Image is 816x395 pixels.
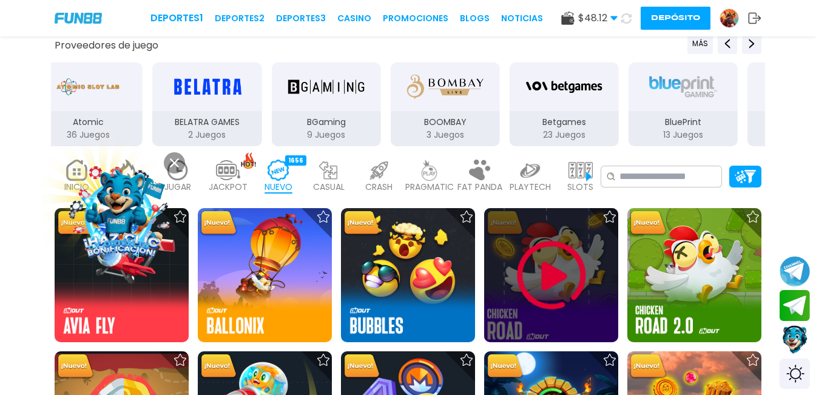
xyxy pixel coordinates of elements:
img: Play Game [515,239,588,312]
p: JACKPOT [209,181,248,194]
div: 1656 [285,155,306,166]
button: Proveedores de juego [55,39,158,52]
img: Image Link [67,158,176,268]
img: new_active.webp [266,160,291,181]
img: BalloniX [198,208,332,342]
img: New [629,209,668,237]
img: casual_light.webp [317,160,341,181]
div: Switch theme [780,359,810,389]
a: Deportes2 [215,12,265,25]
a: CASINO [337,12,371,25]
button: BGaming [266,61,385,147]
p: 9 Juegos [271,129,380,141]
p: Betgames [510,116,619,129]
img: New [56,209,95,237]
p: CRASH [365,181,393,194]
button: Contact customer service [780,324,810,356]
a: NOTICIAS [501,12,543,25]
p: 13 Juegos [629,129,738,141]
p: FAT PANDA [457,181,502,194]
p: NUEVO [265,181,292,194]
p: PRAGMATIC [405,181,454,194]
a: Avatar [720,8,748,28]
p: BGaming [271,116,380,129]
p: 2 Juegos [152,129,261,141]
img: Bubbles [341,208,475,342]
button: Next providers [742,33,761,54]
p: Atomic [33,116,143,129]
img: BELATRA GAMES [169,70,245,104]
img: AviaFly [55,208,189,342]
button: Previous providers [718,33,737,54]
p: 36 Juegos [33,129,143,141]
img: New [342,209,382,237]
p: 23 Juegos [510,129,619,141]
p: SLOTS [567,181,593,194]
button: Join telegram [780,290,810,322]
button: Depósito [641,7,710,30]
img: playtech_light.webp [518,160,542,181]
img: crash_light.webp [367,160,391,181]
p: PLAYTECH [510,181,551,194]
img: Platform Filter [735,170,756,183]
button: Previous providers [687,33,713,54]
button: BELATRA GAMES [147,61,266,147]
a: Deportes1 [150,11,203,25]
a: BLOGS [460,12,490,25]
img: jackpot_light.webp [216,160,240,181]
img: Chicken Road 2.0 [627,208,761,342]
p: 3 Juegos [391,129,500,141]
img: BGaming [288,70,364,104]
p: CASUAL [313,181,345,194]
p: BOOMBAY [391,116,500,129]
img: slots_light.webp [568,160,593,181]
img: New [485,353,525,380]
img: BluePrint [645,70,721,104]
img: New [199,353,238,380]
p: BluePrint [629,116,738,129]
a: Deportes3 [276,12,326,25]
img: Company Logo [55,13,102,23]
img: New [56,353,95,380]
img: New [342,353,382,380]
a: Promociones [383,12,448,25]
button: Betgames [505,61,624,147]
img: hot [241,152,256,169]
img: fat_panda_light.webp [468,160,492,181]
img: New [199,209,238,237]
img: pragmatic_light.webp [417,160,442,181]
img: New [629,353,668,380]
p: BELATRA GAMES [152,116,261,129]
button: BluePrint [624,61,743,147]
img: Betgames [526,70,602,104]
img: Atomic [54,70,122,104]
span: $ 48.12 [578,11,618,25]
img: BOOMBAY [407,70,484,104]
button: BOOMBAY [386,61,505,147]
button: Atomic [29,61,147,147]
img: Avatar [720,9,738,27]
button: Join telegram channel [780,255,810,287]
